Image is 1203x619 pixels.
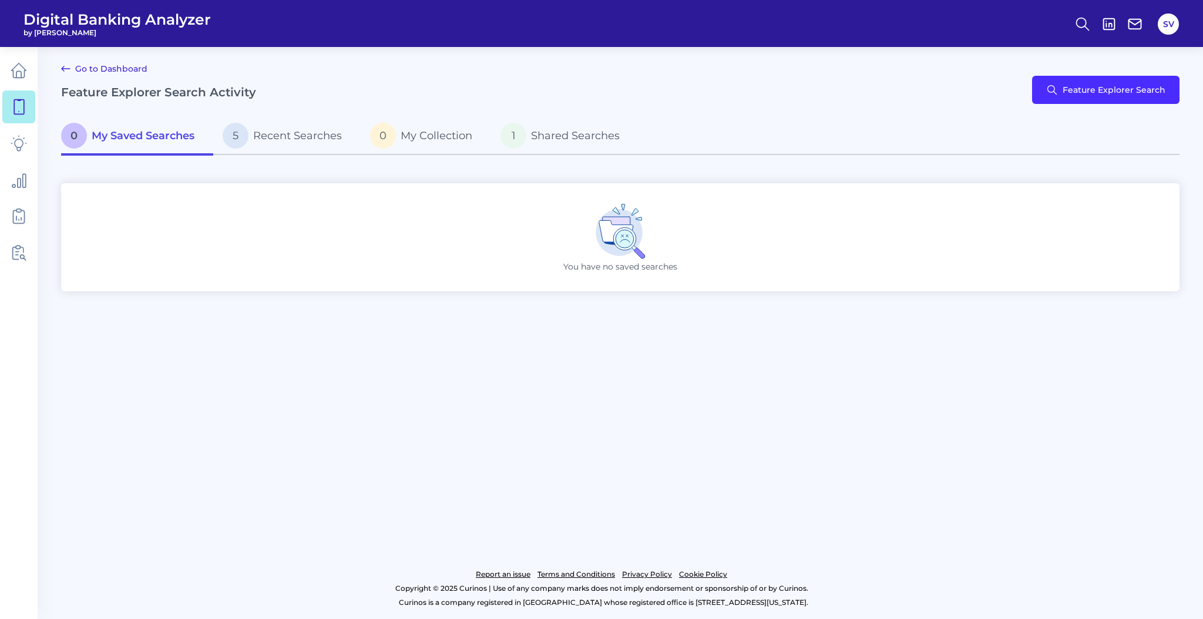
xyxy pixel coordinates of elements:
div: You have no saved searches [61,183,1180,291]
a: 1Shared Searches [491,118,639,156]
p: Curinos is a company registered in [GEOGRAPHIC_DATA] whose registered office is [STREET_ADDRESS][... [61,596,1145,610]
a: Go to Dashboard [61,62,147,76]
span: Recent Searches [253,129,342,142]
button: SV [1158,14,1179,35]
a: Privacy Policy [622,567,672,581]
a: 5Recent Searches [213,118,361,156]
h2: Feature Explorer Search Activity [61,85,256,99]
span: 0 [61,123,87,149]
span: 1 [500,123,526,149]
span: Digital Banking Analyzer [23,11,211,28]
a: Report an issue [476,567,530,581]
a: Terms and Conditions [537,567,615,581]
span: Feature Explorer Search [1063,85,1165,95]
span: My Collection [401,129,472,142]
span: 0 [370,123,396,149]
span: by [PERSON_NAME] [23,28,211,37]
a: Cookie Policy [679,567,727,581]
span: Shared Searches [531,129,620,142]
a: 0My Collection [361,118,491,156]
span: My Saved Searches [92,129,194,142]
span: 5 [223,123,248,149]
button: Feature Explorer Search [1032,76,1180,104]
a: 0My Saved Searches [61,118,213,156]
p: Copyright © 2025 Curinos | Use of any company marks does not imply endorsement or sponsorship of ... [58,581,1145,596]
